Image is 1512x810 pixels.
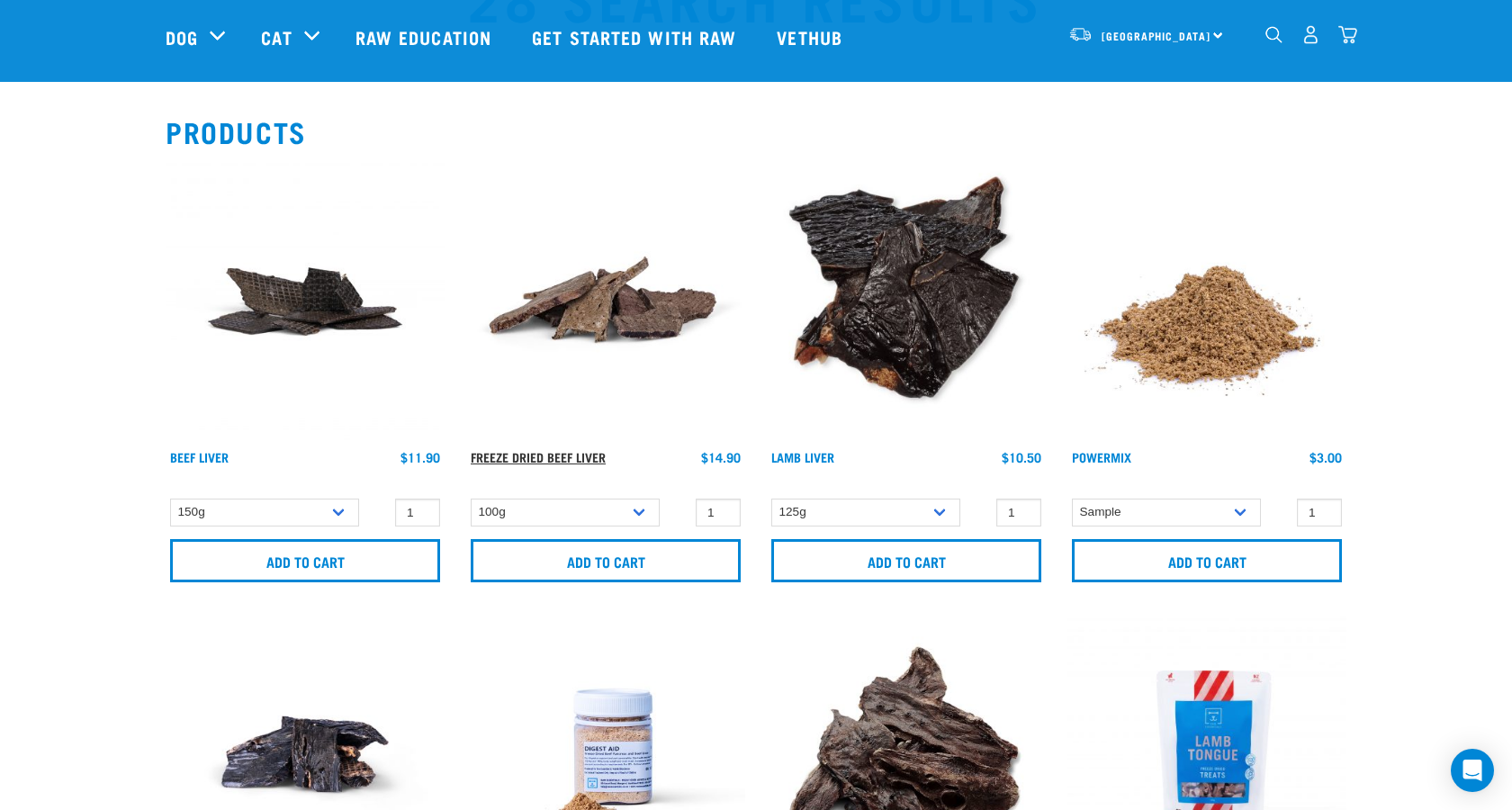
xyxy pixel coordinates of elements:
img: Pile Of PowerMix For Pets [1067,162,1346,441]
a: Vethub [759,1,865,73]
img: user.png [1301,25,1320,44]
input: Add to cart [771,539,1041,582]
img: Beef Liver [166,162,445,441]
input: Add to cart [471,539,741,582]
a: Beef Liver [170,454,229,460]
span: [GEOGRAPHIC_DATA] [1102,33,1210,40]
a: Powermix [1072,454,1131,460]
input: 1 [696,499,741,526]
div: $11.90 [400,450,440,464]
div: $10.50 [1002,450,1041,464]
a: Dog [166,23,198,50]
a: Lamb Liver [771,454,834,460]
img: van-moving.png [1068,26,1093,42]
input: Add to cart [170,539,440,582]
h2: Products [166,115,1346,148]
img: Beef Liver and Lamb Liver Treats [767,162,1046,441]
img: home-icon@2x.png [1338,25,1357,44]
div: Open Intercom Messenger [1451,749,1494,792]
a: Freeze Dried Beef Liver [471,454,606,460]
input: 1 [395,499,440,526]
div: $3.00 [1309,450,1342,464]
img: Stack Of Freeze Dried Beef Liver For Pets [466,162,745,441]
img: home-icon-1@2x.png [1265,26,1282,43]
input: 1 [1297,499,1342,526]
input: 1 [996,499,1041,526]
input: Add to cart [1072,539,1342,582]
a: Get started with Raw [514,1,759,73]
div: $14.90 [701,450,741,464]
a: Raw Education [337,1,514,73]
a: Cat [261,23,292,50]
